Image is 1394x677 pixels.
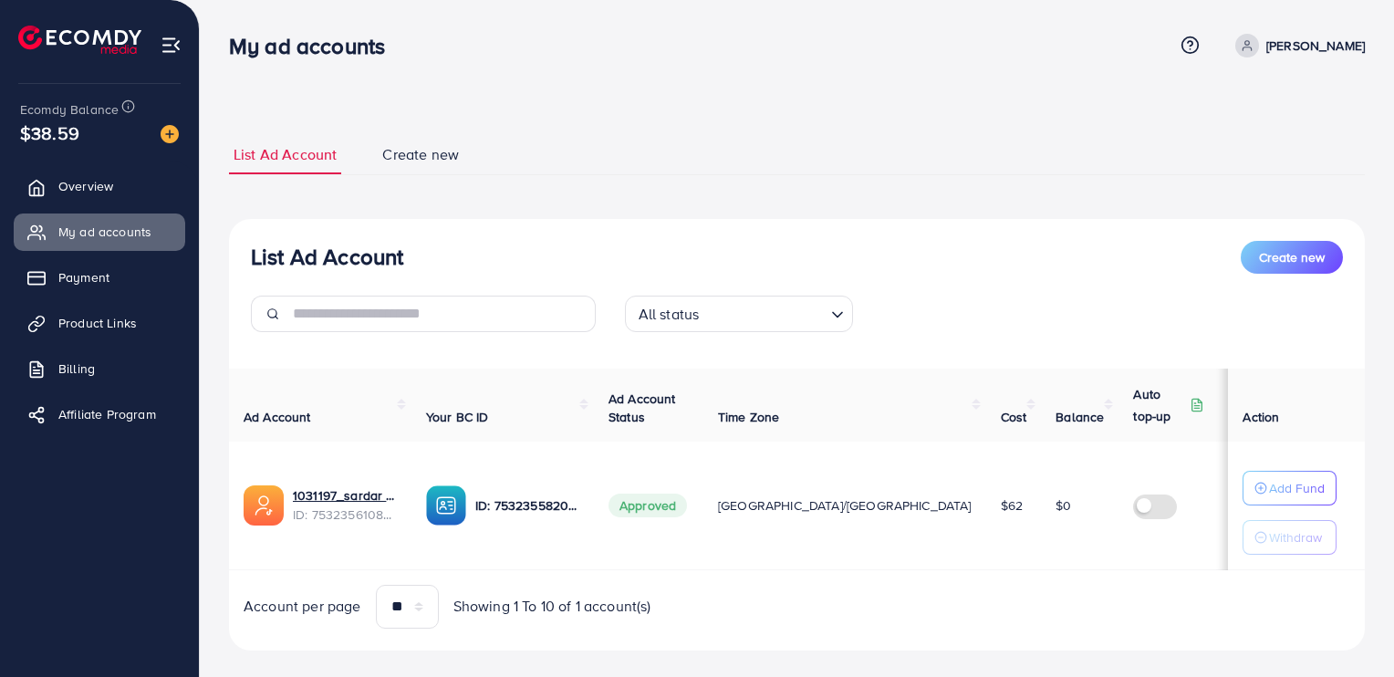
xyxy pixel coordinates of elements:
[635,301,703,328] span: All status
[293,486,397,524] div: <span class='underline'>1031197_sardar sahb_1753763329912</span></br>7532356108648742913
[293,505,397,524] span: ID: 7532356108648742913
[234,144,337,165] span: List Ad Account
[18,26,141,54] img: logo
[475,495,579,516] p: ID: 7532355820592594960
[625,296,853,332] div: Search for option
[609,390,676,426] span: Ad Account Status
[244,408,311,426] span: Ad Account
[58,359,95,378] span: Billing
[1243,520,1337,555] button: Withdraw
[1133,383,1186,427] p: Auto top-up
[1056,408,1104,426] span: Balance
[161,35,182,56] img: menu
[161,125,179,143] img: image
[58,405,156,423] span: Affiliate Program
[14,259,185,296] a: Payment
[1266,35,1365,57] p: [PERSON_NAME]
[609,494,687,517] span: Approved
[1269,526,1322,548] p: Withdraw
[1001,408,1027,426] span: Cost
[20,120,79,146] span: $38.59
[1241,241,1343,274] button: Create new
[14,396,185,432] a: Affiliate Program
[1243,408,1279,426] span: Action
[426,485,466,526] img: ic-ba-acc.ded83a64.svg
[426,408,489,426] span: Your BC ID
[1259,248,1325,266] span: Create new
[58,177,113,195] span: Overview
[20,100,119,119] span: Ecomdy Balance
[1001,496,1023,515] span: $62
[718,408,779,426] span: Time Zone
[14,305,185,341] a: Product Links
[1243,471,1337,505] button: Add Fund
[14,350,185,387] a: Billing
[58,268,109,286] span: Payment
[251,244,403,270] h3: List Ad Account
[704,297,823,328] input: Search for option
[14,214,185,250] a: My ad accounts
[58,314,137,332] span: Product Links
[382,144,459,165] span: Create new
[1228,34,1365,57] a: [PERSON_NAME]
[718,496,972,515] span: [GEOGRAPHIC_DATA]/[GEOGRAPHIC_DATA]
[1056,496,1071,515] span: $0
[453,596,651,617] span: Showing 1 To 10 of 1 account(s)
[229,33,400,59] h3: My ad accounts
[244,596,361,617] span: Account per page
[14,168,185,204] a: Overview
[293,486,397,505] a: 1031197_sardar sahb_1753763329912
[1269,477,1325,499] p: Add Fund
[244,485,284,526] img: ic-ads-acc.e4c84228.svg
[58,223,151,241] span: My ad accounts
